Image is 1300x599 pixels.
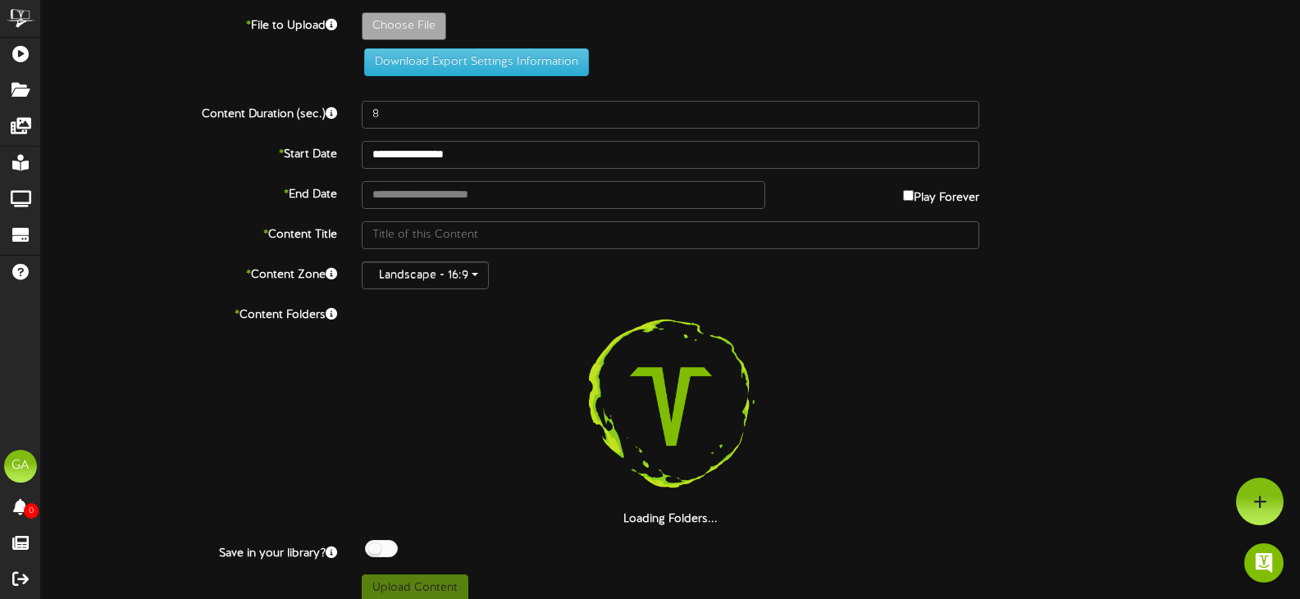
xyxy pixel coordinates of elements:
button: Download Export Settings Information [364,48,589,76]
a: Download Export Settings Information [356,56,589,68]
input: Play Forever [903,190,914,201]
label: Content Zone [29,261,349,284]
label: Start Date [29,141,349,163]
div: GA [4,450,37,483]
div: Open Intercom Messenger [1244,543,1284,583]
label: Content Duration (sec.) [29,101,349,123]
label: Content Title [29,221,349,243]
input: Title of this Content [362,221,979,249]
label: Save in your library? [29,540,349,562]
label: End Date [29,181,349,203]
img: loading-spinner-3.png [566,302,776,511]
span: 0 [24,503,39,519]
label: Play Forever [903,181,979,206]
button: Landscape - 16:9 [362,261,489,289]
label: Content Folders [29,302,349,324]
label: File to Upload [29,12,349,34]
strong: Loading Folders... [623,513,718,525]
